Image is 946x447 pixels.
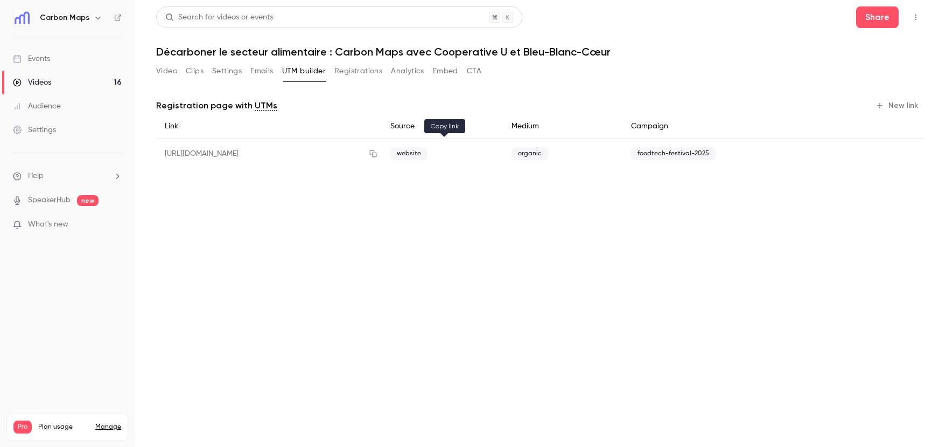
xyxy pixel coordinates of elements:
[156,114,382,139] div: Link
[13,53,50,64] div: Events
[382,114,502,139] div: Source
[40,12,89,23] h6: Carbon Maps
[503,114,622,139] div: Medium
[28,170,44,182] span: Help
[334,63,382,80] button: Registrations
[390,147,428,160] span: website
[255,99,277,112] a: UTMs
[13,421,32,434] span: Pro
[871,97,924,114] button: New link
[156,139,382,169] div: [URL][DOMAIN_NAME]
[38,423,89,431] span: Plan usage
[467,63,481,80] button: CTA
[13,170,122,182] li: help-dropdown-opener
[391,63,424,80] button: Analytics
[282,63,326,80] button: UTM builder
[212,63,242,80] button: Settings
[511,147,548,160] span: organic
[28,195,71,206] a: SpeakerHub
[622,114,848,139] div: Campaign
[186,63,204,80] button: Clips
[433,63,458,80] button: Embed
[856,6,899,28] button: Share
[156,63,177,80] button: Video
[13,77,51,88] div: Videos
[631,147,716,160] span: foodtech-festival-2025
[109,220,122,230] iframe: Noticeable Trigger
[165,12,273,23] div: Search for videos or events
[13,101,61,112] div: Audience
[28,219,68,230] span: What's new
[156,99,277,112] p: Registration page with
[13,9,31,26] img: Carbon Maps
[250,63,273,80] button: Emails
[13,125,56,135] div: Settings
[156,45,924,58] h1: Décarboner le secteur alimentaire : Carbon Maps avec Cooperative U et Bleu-Blanc-Cœur
[907,9,924,26] button: Top Bar Actions
[95,423,121,431] a: Manage
[77,195,99,206] span: new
